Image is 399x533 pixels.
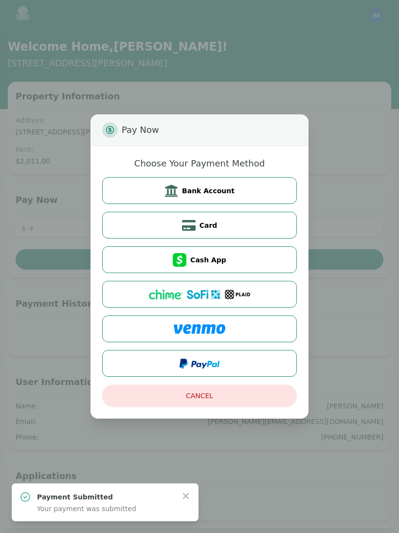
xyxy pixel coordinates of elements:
[122,122,159,138] span: Pay Now
[190,255,226,265] span: Cash App
[225,290,250,299] img: Plaid logo
[199,221,218,230] span: Card
[102,212,297,239] button: Card
[149,290,183,299] img: Chime logo
[182,186,235,196] span: Bank Account
[37,504,173,514] p: Your payment was submitted
[102,246,297,273] button: Cash App
[37,492,173,502] p: Payment Submitted
[180,359,219,368] img: PayPal logo
[187,290,221,299] img: SoFi logo
[174,324,225,334] img: Venmo logo
[102,385,297,407] button: Cancel
[134,158,265,169] h2: Choose Your Payment Method
[102,177,297,204] button: Bank Account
